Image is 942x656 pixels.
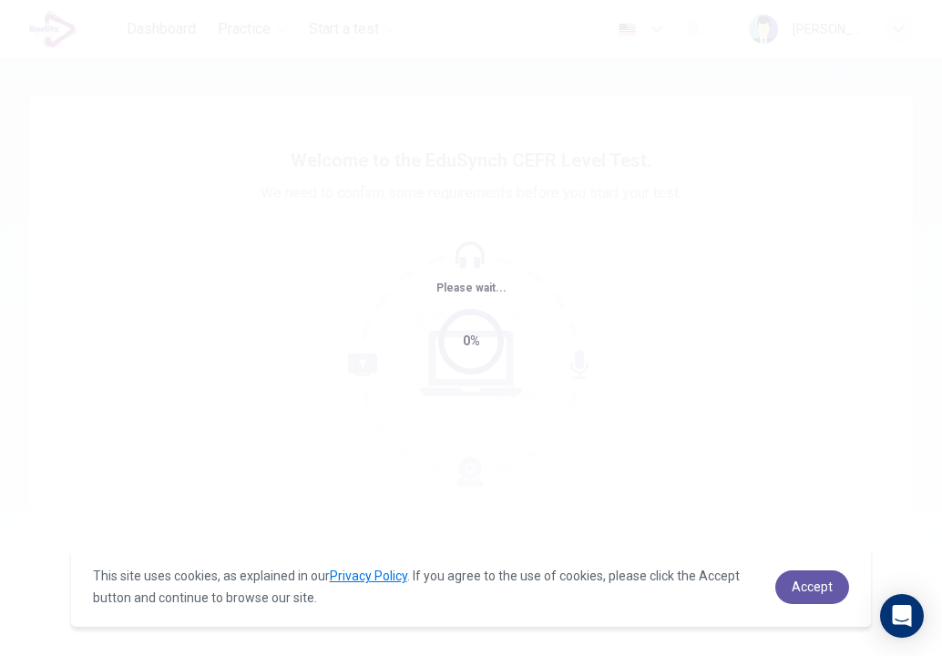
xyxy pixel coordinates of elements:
a: Privacy Policy [330,569,407,583]
a: dismiss cookie message [775,570,849,604]
div: cookieconsent [71,547,872,627]
span: Accept [792,579,833,594]
div: 0% [463,331,480,352]
span: This site uses cookies, as explained in our . If you agree to the use of cookies, please click th... [93,569,740,605]
div: Open Intercom Messenger [880,594,924,638]
span: Please wait... [436,282,507,294]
